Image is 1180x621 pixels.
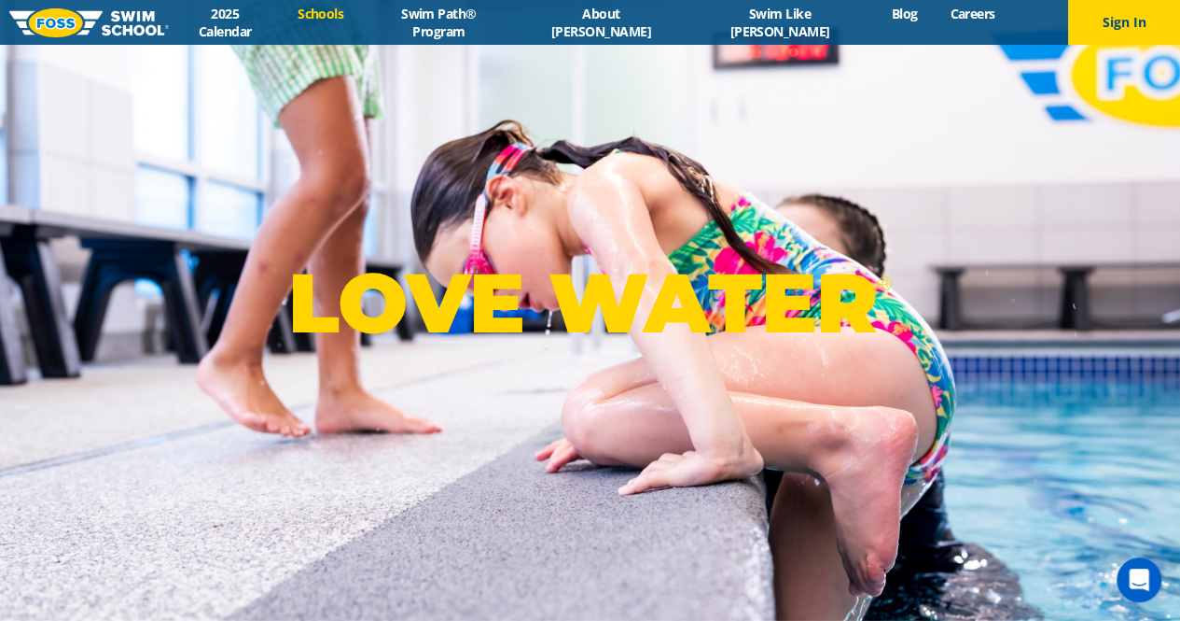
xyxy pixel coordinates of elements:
a: Careers [934,5,1011,22]
a: 2025 Calendar [169,5,282,40]
a: Blog [875,5,934,22]
a: Schools [282,5,360,22]
a: Swim Like [PERSON_NAME] [685,5,875,40]
div: Open Intercom Messenger [1117,557,1161,602]
a: About [PERSON_NAME] [518,5,685,40]
sup: ® [877,272,892,295]
img: FOSS Swim School Logo [9,8,169,37]
p: LOVE WATER [288,253,892,353]
a: Swim Path® Program [360,5,518,40]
